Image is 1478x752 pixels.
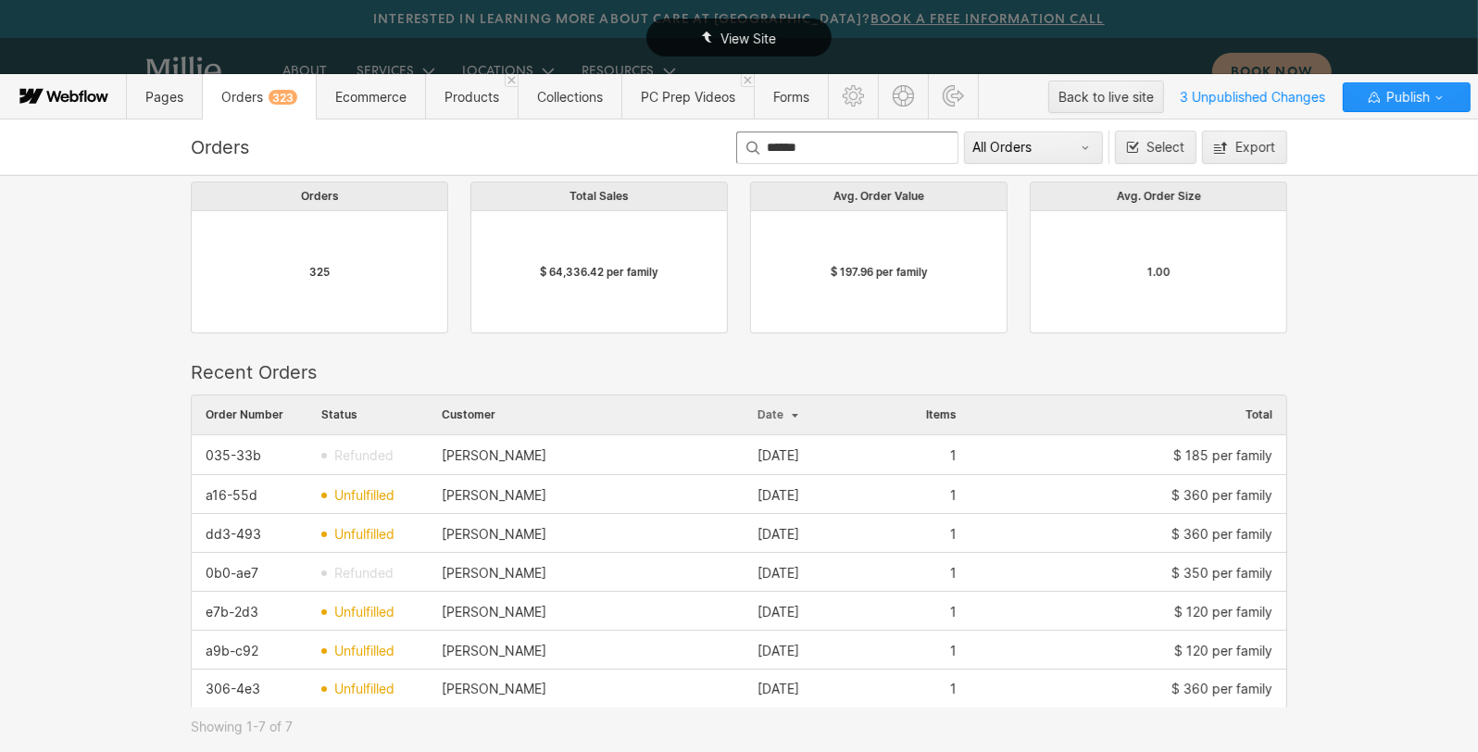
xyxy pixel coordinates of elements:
span: Date [758,407,783,421]
span: Ecommerce [335,89,407,105]
div: $ 360 per family [1171,682,1272,696]
span: unfulfilled [334,682,395,696]
span: unfulfilled [334,527,395,542]
div: row [191,435,1287,476]
span: Pages [145,89,183,105]
div: row [191,552,1287,593]
div: [PERSON_NAME] [442,566,546,581]
div: $ 360 per family [1171,527,1272,542]
div: Orders [191,136,731,158]
div: [DATE] [758,488,799,503]
div: Avg. Order Size [1030,182,1287,211]
div: [PERSON_NAME] [442,488,546,503]
div: Date [744,395,901,434]
span: Total [1246,408,1272,421]
span: Products [445,89,499,105]
div: 1 [950,644,957,658]
div: a9b-c92 [206,644,258,658]
div: $ 185 per family [1173,448,1272,463]
span: Customer [442,408,495,421]
div: [PERSON_NAME] [442,527,546,542]
div: [PERSON_NAME] [442,644,546,658]
div: 1 [950,527,957,542]
span: Order Number [206,408,283,421]
div: All Orders [972,140,1078,155]
span: 3 Unpublished Changes [1171,82,1334,111]
a: Close 'Products' tab [505,74,518,87]
span: Status [321,408,357,421]
div: 1 [950,605,957,620]
span: refunded [334,448,394,463]
span: Publish [1383,83,1430,111]
div: row [191,474,1287,515]
div: 323 [269,90,297,105]
span: Orders [221,89,297,105]
span: View Site [720,31,776,46]
div: Total Sales [470,182,728,211]
div: $ 350 per family [1171,566,1272,581]
div: 1 [950,448,957,463]
div: [DATE] [758,605,799,620]
div: $ 360 per family [1171,488,1272,503]
button: Back to live site [1048,81,1164,113]
div: e7b-2d3 [206,605,258,620]
span: PC Prep Videos [641,89,735,105]
span: Collections [537,89,603,105]
div: row [191,591,1287,632]
div: 1.00 [1147,265,1171,280]
div: 0b0-ae7 [206,566,258,581]
div: dd3-493 [206,527,261,542]
span: Items [926,408,957,421]
div: [DATE] [758,448,799,463]
div: $ 64,336.42 per family [540,265,658,280]
div: Orders [191,182,448,211]
div: row [191,630,1287,671]
span: Select [1146,139,1184,155]
button: Publish [1343,82,1471,112]
div: 325 [309,265,330,280]
button: Export [1202,131,1287,164]
div: Export [1235,140,1275,155]
div: [PERSON_NAME] [442,682,546,696]
div: 306-4e3 [206,682,260,696]
div: a16-55d [206,488,257,503]
div: row [191,669,1287,709]
div: 1 [950,566,957,581]
div: Recent Orders [191,361,1287,383]
div: [PERSON_NAME] [442,448,546,463]
div: Back to live site [1058,83,1154,111]
div: grid [191,435,1287,708]
div: [DATE] [758,527,799,542]
span: unfulfilled [334,605,395,620]
div: [DATE] [758,566,799,581]
div: Avg. Order Value [750,182,1008,211]
button: Select [1115,131,1196,164]
div: $ 120 per family [1174,644,1272,658]
span: unfulfilled [334,644,395,658]
div: $ 197.96 per family [831,265,928,280]
div: [DATE] [758,644,799,658]
div: row [191,513,1287,554]
a: Close 'PC Prep Videos' tab [741,74,754,87]
div: [PERSON_NAME] [442,605,546,620]
span: refunded [334,566,394,581]
div: Showing 1-7 of 7 [191,719,1287,735]
span: unfulfilled [334,488,395,503]
div: 1 [950,682,957,696]
div: [DATE] [758,682,799,696]
div: 035-33b [206,448,261,463]
div: $ 120 per family [1174,605,1272,620]
span: Forms [773,89,809,105]
div: 1 [950,488,957,503]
